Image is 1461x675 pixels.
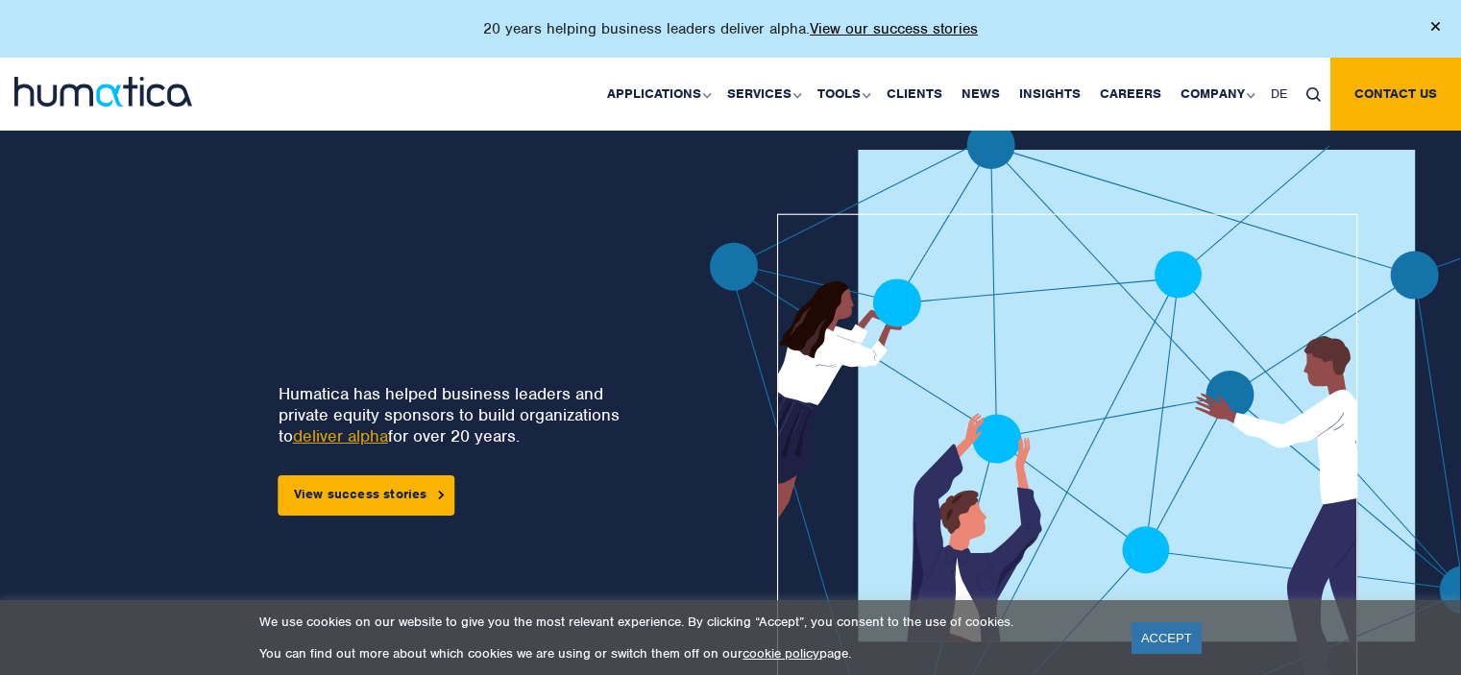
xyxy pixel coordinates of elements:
[1271,85,1287,102] span: DE
[279,383,631,446] p: Humatica has helped business leaders and private equity sponsors to build organizations to for ov...
[259,645,1108,662] p: You can find out more about which cookies we are using or switch them off on our page.
[808,58,877,131] a: Tools
[1261,58,1297,131] a: DE
[483,19,978,38] p: 20 years helping business leaders deliver alpha.
[1090,58,1171,131] a: Careers
[14,77,192,107] img: logo
[259,614,1108,630] p: We use cookies on our website to give you the most relevant experience. By clicking “Accept”, you...
[1171,58,1261,131] a: Company
[293,425,388,446] a: deliver alpha
[1132,622,1202,654] a: ACCEPT
[1306,87,1321,102] img: search_icon
[718,58,808,131] a: Services
[877,58,952,131] a: Clients
[597,58,718,131] a: Applications
[439,491,445,499] img: arrowicon
[952,58,1010,131] a: News
[279,475,455,516] a: View success stories
[810,19,978,38] a: View our success stories
[1010,58,1090,131] a: Insights
[1330,58,1461,131] a: Contact us
[743,645,819,662] a: cookie policy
